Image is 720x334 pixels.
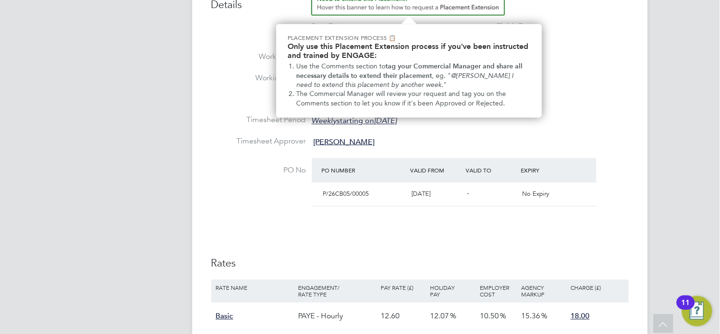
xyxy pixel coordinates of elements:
[682,296,712,326] button: Open Resource Center, 11 new notifications
[312,21,345,31] div: Start Date
[296,62,385,70] span: Use the Comments section to
[463,162,519,179] div: Valid To
[480,312,499,321] span: 10.50
[319,162,408,179] div: PO Number
[374,116,397,126] em: [DATE]
[571,312,590,321] span: 18.00
[411,190,430,198] span: [DATE]
[408,162,463,179] div: Valid From
[428,280,477,303] div: Holiday Pay
[569,280,626,296] div: Charge (£)
[467,190,469,198] span: -
[521,312,540,321] span: 15.36
[211,115,306,125] label: Timesheet Period
[216,312,234,321] span: Basic
[296,90,531,108] li: The Commercial Manager will review your request and tag you on the Comments section to let you kn...
[519,280,568,303] div: Agency Markup
[211,166,306,176] label: PO No
[276,24,542,118] div: Need to extend this Placement? Hover this banner.
[682,303,690,315] div: 11
[214,280,296,296] div: Rate Name
[312,116,337,126] em: Weekly
[314,137,375,147] span: [PERSON_NAME]
[443,81,447,89] span: "
[211,137,306,147] label: Timesheet Approver
[288,42,531,60] h2: Only use this Placement Extension process if you've been instructed and trained by ENGAGE:
[211,52,306,62] label: Working Days
[379,280,428,296] div: Pay Rate (£)
[323,190,369,198] span: P/26CB05/00005
[432,72,451,80] span: , eg. "
[288,34,531,42] p: Placement Extension Process 📋
[296,280,379,303] div: Engagement/ Rate Type
[296,72,515,89] em: @[PERSON_NAME] I need to extend this placement by another week.
[211,257,629,271] h3: Rates
[519,162,574,179] div: Expiry
[312,116,397,126] span: starting on
[430,312,449,321] span: 12.07
[523,190,550,198] span: No Expiry
[379,303,428,330] div: 12.60
[211,73,306,83] label: Working Hours
[477,280,519,303] div: Employer Cost
[296,303,379,330] div: PAYE - Hourly
[296,62,524,80] strong: tag your Commercial Manager and share all necessary details to extend their placement
[211,95,306,105] label: Breaks
[497,21,535,31] div: Finish Date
